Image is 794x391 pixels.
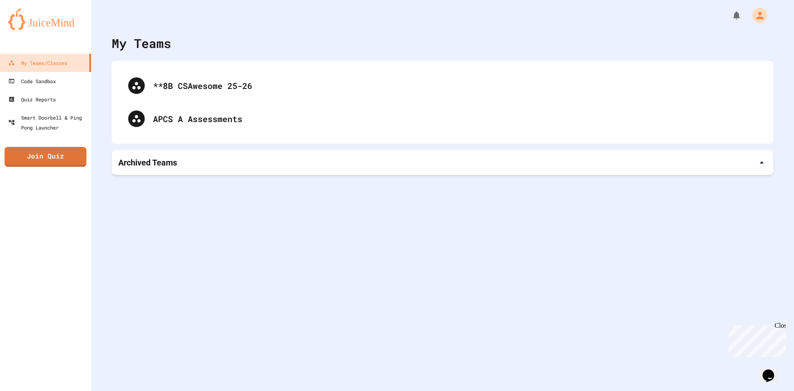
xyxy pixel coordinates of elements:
p: Archived Teams [118,157,177,168]
div: APCS A Assessments [153,113,757,125]
div: My Account [744,6,769,25]
div: My Teams/Classes [8,58,67,68]
div: My Teams [112,34,171,53]
div: Code Sandbox [8,76,56,86]
a: Join Quiz [5,147,86,167]
div: Quiz Reports [8,94,56,104]
div: **8B CSAwesome 25-26 [153,79,757,92]
iframe: chat widget [759,358,786,383]
iframe: chat widget [725,322,786,357]
img: logo-orange.svg [8,8,83,30]
div: **8B CSAwesome 25-26 [120,69,765,102]
div: APCS A Assessments [120,102,765,135]
div: Smart Doorbell & Ping Pong Launcher [8,113,88,132]
div: My Notifications [716,8,744,22]
div: Chat with us now!Close [3,3,57,53]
